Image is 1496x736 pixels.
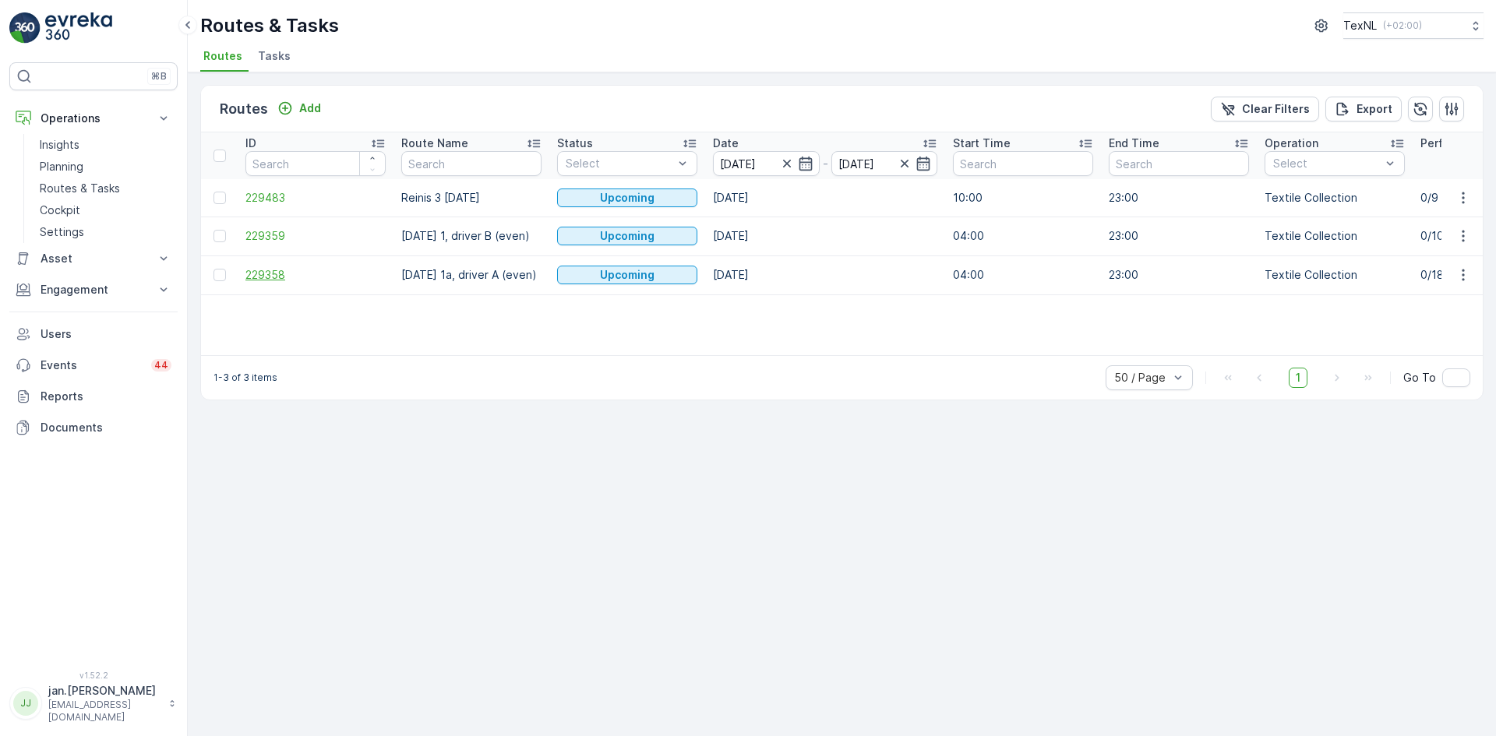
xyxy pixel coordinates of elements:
a: 229358 [245,267,386,283]
p: Operation [1265,136,1318,151]
p: Reports [41,389,171,404]
p: - [823,154,828,173]
a: Events44 [9,350,178,381]
button: Upcoming [557,188,697,207]
input: Search [245,151,386,176]
a: Cockpit [34,199,178,221]
button: TexNL(+02:00) [1343,12,1484,39]
button: Upcoming [557,266,697,284]
p: jan.[PERSON_NAME] [48,683,161,699]
p: End Time [1109,136,1159,151]
p: Operations [41,111,146,126]
p: Engagement [41,282,146,298]
button: Engagement [9,274,178,305]
div: Toggle Row Selected [213,230,226,242]
p: Start Time [953,136,1011,151]
span: Routes [203,48,242,64]
p: Routes & Tasks [200,13,339,38]
p: [DATE] 1, driver B (even) [401,228,542,244]
p: Upcoming [600,190,654,206]
p: Planning [40,159,83,174]
a: 229359 [245,228,386,244]
p: Documents [41,420,171,435]
p: 1-3 of 3 items [213,372,277,384]
p: Select [566,156,673,171]
p: [EMAIL_ADDRESS][DOMAIN_NAME] [48,699,161,724]
p: Date [713,136,739,151]
p: Events [41,357,142,373]
p: ID [245,136,256,151]
p: Textile Collection [1265,190,1405,206]
input: dd/mm/yyyy [713,151,820,176]
a: Users [9,319,178,350]
button: Asset [9,243,178,274]
a: Reports [9,381,178,412]
p: 04:00 [953,228,1093,244]
td: [DATE] [705,179,945,217]
div: Toggle Row Selected [213,192,226,204]
a: Planning [34,156,178,178]
p: 04:00 [953,267,1093,283]
p: Asset [41,251,146,266]
a: Insights [34,134,178,156]
div: Toggle Row Selected [213,269,226,281]
p: Settings [40,224,84,240]
input: Search [953,151,1093,176]
p: 23:00 [1109,228,1249,244]
p: Cockpit [40,202,80,218]
input: dd/mm/yyyy [831,151,938,176]
img: logo [9,12,41,44]
td: [DATE] [705,255,945,294]
p: TexNL [1343,18,1377,33]
button: Add [271,99,327,118]
p: Textile Collection [1265,228,1405,244]
p: Routes & Tasks [40,181,120,196]
p: Upcoming [600,267,654,283]
p: Status [557,136,593,151]
p: ( +02:00 ) [1383,19,1422,32]
p: [DATE] 1a, driver A (even) [401,267,542,283]
a: Settings [34,221,178,243]
span: Go To [1403,370,1436,386]
p: Users [41,326,171,342]
button: Upcoming [557,227,697,245]
span: Tasks [258,48,291,64]
p: Export [1357,101,1392,117]
input: Search [1109,151,1249,176]
button: Operations [9,103,178,134]
button: Export [1325,97,1402,121]
p: Reinis 3 [DATE] [401,190,542,206]
p: Clear Filters [1242,101,1310,117]
p: Performance [1420,136,1490,151]
a: 229483 [245,190,386,206]
p: Select [1273,156,1381,171]
p: Route Name [401,136,468,151]
span: 1 [1289,368,1307,388]
p: Insights [40,137,79,153]
td: [DATE] [705,217,945,255]
div: JJ [13,691,38,716]
p: 23:00 [1109,267,1249,283]
a: Documents [9,412,178,443]
p: 23:00 [1109,190,1249,206]
button: JJjan.[PERSON_NAME][EMAIL_ADDRESS][DOMAIN_NAME] [9,683,178,724]
p: 44 [154,359,168,372]
a: Routes & Tasks [34,178,178,199]
p: Textile Collection [1265,267,1405,283]
button: Clear Filters [1211,97,1319,121]
p: ⌘B [151,70,167,83]
p: Upcoming [600,228,654,244]
input: Search [401,151,542,176]
p: Add [299,100,321,116]
img: logo_light-DOdMpM7g.png [45,12,112,44]
p: 10:00 [953,190,1093,206]
p: Routes [220,98,268,120]
span: v 1.52.2 [9,671,178,680]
